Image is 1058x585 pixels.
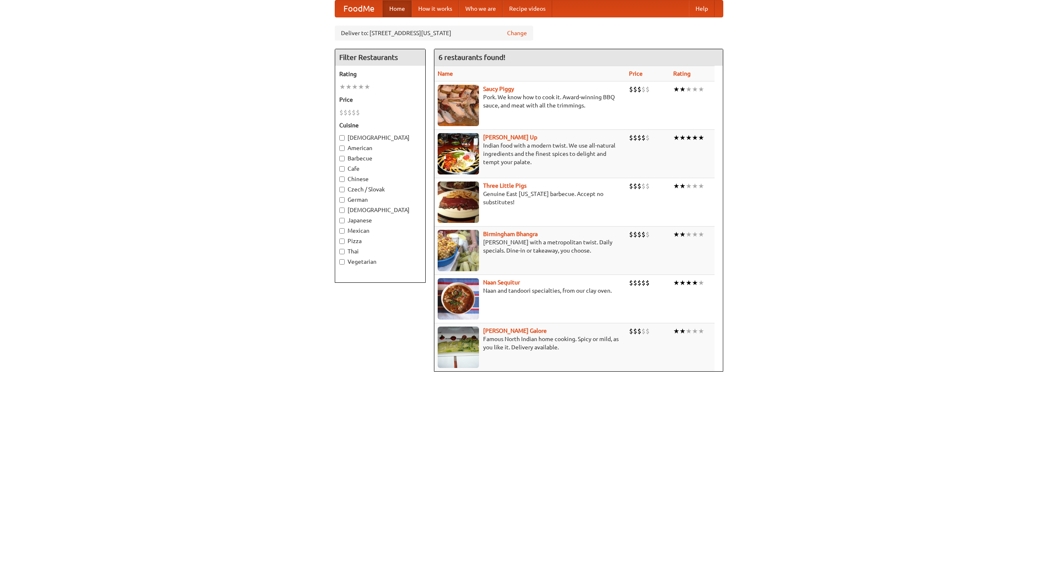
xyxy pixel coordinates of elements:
[339,175,421,183] label: Chinese
[364,82,370,91] li: ★
[646,327,650,336] li: $
[692,278,698,287] li: ★
[383,0,412,17] a: Home
[438,327,479,368] img: currygalore.jpg
[673,230,679,239] li: ★
[339,196,421,204] label: German
[679,133,686,142] li: ★
[438,93,622,110] p: Pork. We know how to cook it. Award-winning BBQ sauce, and meat with all the trimmings.
[348,108,352,117] li: $
[438,238,622,255] p: [PERSON_NAME] with a metropolitan twist. Daily specials. Dine-in or takeaway, you choose.
[438,141,622,166] p: Indian food with a modern twist. We use all-natural ingredients and the finest spices to delight ...
[637,133,641,142] li: $
[339,258,421,266] label: Vegetarian
[679,278,686,287] li: ★
[339,239,345,244] input: Pizza
[339,227,421,235] label: Mexican
[641,181,646,191] li: $
[679,181,686,191] li: ★
[339,249,345,254] input: Thai
[339,259,345,265] input: Vegetarian
[339,228,345,234] input: Mexican
[483,327,547,334] a: [PERSON_NAME] Galore
[483,182,527,189] b: Three Little Pigs
[633,85,637,94] li: $
[352,82,358,91] li: ★
[438,70,453,77] a: Name
[339,237,421,245] label: Pizza
[339,206,421,214] label: [DEMOGRAPHIC_DATA]
[339,197,345,203] input: German
[633,278,637,287] li: $
[637,230,641,239] li: $
[698,181,704,191] li: ★
[679,230,686,239] li: ★
[346,82,352,91] li: ★
[339,247,421,255] label: Thai
[438,230,479,271] img: bhangra.jpg
[686,181,692,191] li: ★
[637,278,641,287] li: $
[339,96,421,104] h5: Price
[339,156,345,161] input: Barbecue
[637,327,641,336] li: $
[637,85,641,94] li: $
[438,190,622,206] p: Genuine East [US_STATE] barbecue. Accept no substitutes!
[438,133,479,174] img: curryup.jpg
[633,181,637,191] li: $
[339,187,345,192] input: Czech / Slovak
[673,181,679,191] li: ★
[438,335,622,351] p: Famous North Indian home cooking. Spicy or mild, as you like it. Delivery available.
[689,0,715,17] a: Help
[637,181,641,191] li: $
[507,29,527,37] a: Change
[629,85,633,94] li: $
[438,85,479,126] img: saucy.jpg
[629,327,633,336] li: $
[629,181,633,191] li: $
[339,121,421,129] h5: Cuisine
[339,216,421,224] label: Japanese
[692,85,698,94] li: ★
[358,82,364,91] li: ★
[339,144,421,152] label: American
[339,177,345,182] input: Chinese
[641,230,646,239] li: $
[679,327,686,336] li: ★
[412,0,459,17] a: How it works
[646,133,650,142] li: $
[686,133,692,142] li: ★
[692,230,698,239] li: ★
[339,185,421,193] label: Czech / Slovak
[646,230,650,239] li: $
[356,108,360,117] li: $
[633,133,637,142] li: $
[438,181,479,223] img: littlepigs.jpg
[679,85,686,94] li: ★
[438,53,505,61] ng-pluralize: 6 restaurants found!
[629,70,643,77] a: Price
[629,278,633,287] li: $
[646,181,650,191] li: $
[339,135,345,141] input: [DEMOGRAPHIC_DATA]
[483,86,514,92] a: Saucy Piggy
[686,85,692,94] li: ★
[483,134,537,141] a: [PERSON_NAME] Up
[673,70,691,77] a: Rating
[335,26,533,41] div: Deliver to: [STREET_ADDRESS][US_STATE]
[673,85,679,94] li: ★
[629,133,633,142] li: $
[339,146,345,151] input: American
[438,278,479,320] img: naansequitur.jpg
[438,287,622,295] p: Naan and tandoori specialties, from our clay oven.
[339,108,343,117] li: $
[339,134,421,142] label: [DEMOGRAPHIC_DATA]
[641,278,646,287] li: $
[335,49,425,66] h4: Filter Restaurants
[339,70,421,78] h5: Rating
[483,231,538,237] b: Birmingham Bhangra
[339,218,345,223] input: Japanese
[692,181,698,191] li: ★
[673,278,679,287] li: ★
